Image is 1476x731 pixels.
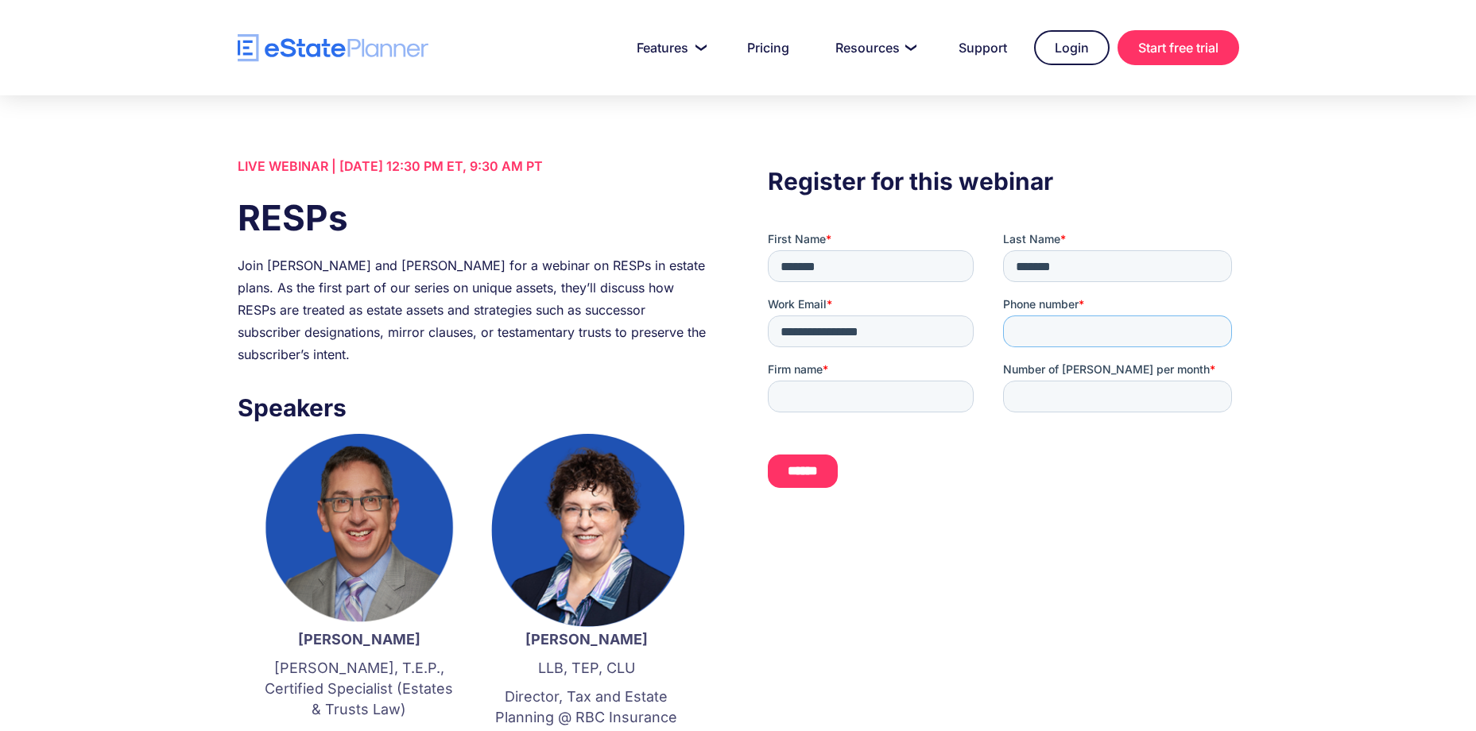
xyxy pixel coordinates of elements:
div: Join [PERSON_NAME] and [PERSON_NAME] for a webinar on RESPs in estate plans. As the first part of... [238,254,708,365]
h3: Speakers [238,389,708,426]
iframe: Form 0 [768,231,1238,516]
h1: RESPs [238,193,708,242]
a: home [238,34,428,62]
a: Support [939,32,1026,64]
h3: Register for this webinar [768,163,1238,199]
strong: [PERSON_NAME] [298,631,420,648]
a: Start free trial [1118,30,1239,65]
p: Director, Tax and Estate Planning @ RBC Insurance [489,687,684,728]
a: Pricing [728,32,808,64]
strong: [PERSON_NAME] [525,631,648,648]
p: LLB, TEP, CLU [489,658,684,679]
a: Login [1034,30,1110,65]
div: LIVE WEBINAR | [DATE] 12:30 PM ET, 9:30 AM PT [238,155,708,177]
p: [PERSON_NAME], T.E.P., Certified Specialist (Estates & Trusts Law) [261,658,457,720]
a: Resources [816,32,932,64]
a: Features [618,32,720,64]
